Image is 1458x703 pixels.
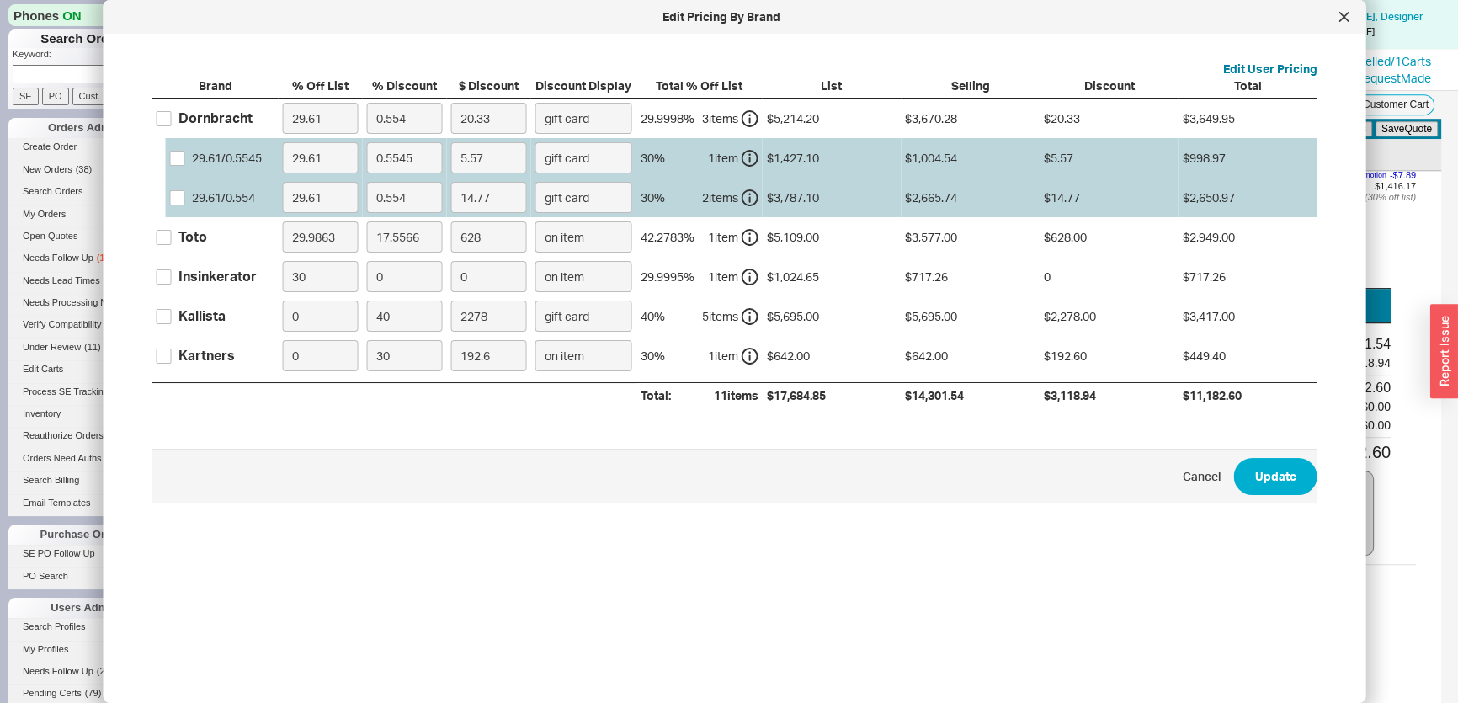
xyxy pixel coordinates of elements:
[763,257,902,296] div: $1,024.65
[192,189,255,206] div: 29.61 / 0.554
[1179,296,1317,336] div: $3,417.00
[763,178,902,217] div: $3,787.10
[1179,336,1317,375] div: $449.40
[97,666,114,676] span: ( 22 )
[763,77,902,99] div: List
[901,99,1040,138] div: $3,670.28
[23,253,93,263] span: Needs Follow Up
[157,230,172,245] input: Toto
[13,48,160,65] p: Keyword:
[8,567,160,585] a: PO Search
[1179,138,1317,178] div: $998.97
[62,7,82,24] span: ON
[85,688,102,698] span: ( 79 )
[1040,217,1179,257] div: $628.00
[157,111,172,126] input: Dornbracht
[178,267,257,285] div: Insinkerator
[531,77,636,99] div: Discount Display
[708,348,758,365] div: 1 item
[8,29,160,48] h1: Search Orders
[8,161,160,178] a: New Orders(38)
[8,294,160,312] a: Needs Processing Note
[76,164,93,174] span: ( 38 )
[1040,99,1179,138] div: $20.33
[1040,336,1179,375] div: $192.60
[8,138,160,156] a: Create Order
[157,269,172,285] input: Insinkerator
[1179,217,1317,257] div: $2,949.00
[152,77,279,99] div: Brand
[42,88,69,105] input: PO
[8,249,160,267] a: Needs Follow Up(1)(11)
[8,684,160,702] a: Pending Certs(79)
[1040,296,1179,336] div: $2,278.00
[763,296,902,336] div: $5,695.00
[641,110,694,127] div: 29.9998 %
[763,336,902,375] div: $642.00
[1391,54,1431,68] a: /1Carts
[1040,138,1179,178] div: $5.57
[641,308,665,325] div: 40 %
[641,189,665,206] div: 30 %
[901,336,1040,375] div: $642.00
[1375,181,1416,191] span: $1,416.17
[702,189,758,206] div: 2 item s
[641,387,671,404] div: Total:
[1179,257,1317,296] div: $717.26
[192,150,262,167] div: 29.61 / 0.5545
[8,227,160,245] a: Open Quotes
[8,205,160,223] a: My Orders
[157,349,172,364] input: Kartners
[1234,458,1317,495] button: Update
[1179,99,1317,138] div: $3,649.95
[157,309,172,324] input: Kallista
[8,427,160,445] a: Reauthorize Orders
[901,178,1040,217] div: $2,665.74
[8,405,160,423] a: Inventory
[8,338,160,356] a: Under Review(11)
[641,269,694,285] div: 29.9995 %
[23,342,81,352] span: Under Review
[1040,178,1179,217] div: $14.77
[1255,466,1296,487] span: Update
[8,598,160,618] div: Users Admin
[8,663,160,680] a: Needs Follow Up(22)
[901,217,1040,257] div: $3,577.00
[170,190,185,205] input: 29.61/0.554
[1390,170,1416,181] span: - $7.89
[97,253,108,263] span: ( 1 )
[447,77,531,99] div: $ Discount
[901,138,1040,178] div: $1,004.54
[84,342,101,352] span: ( 11 )
[641,348,665,365] div: 30 %
[1223,61,1317,77] button: Edit User Pricing
[112,8,1331,25] div: Edit Pricing By Brand
[1040,77,1179,99] div: Discount
[708,229,758,246] div: 1 item
[363,77,447,99] div: % Discount
[763,99,902,138] div: $5,214.20
[763,138,902,178] div: $1,427.10
[8,272,160,290] a: Needs Lead Times
[8,450,160,467] a: Orders Need Auths
[23,164,72,174] span: New Orders
[279,77,363,99] div: % Off List
[763,383,902,408] div: $17,684.85
[641,150,665,167] div: 30 %
[8,545,160,562] a: SE PO Follow Up
[1320,71,1431,85] a: 1Lead RequestMade
[23,297,120,307] span: Needs Processing Note
[23,666,93,676] span: Needs Follow Up
[23,319,102,329] span: Verify Compatibility
[1040,257,1179,296] div: 0
[178,227,207,246] div: Toto
[1179,178,1317,217] div: $2,650.97
[901,257,1040,296] div: $717.26
[1361,418,1391,432] span: $0.00
[1040,383,1179,408] div: $3,118.94
[714,387,758,404] div: 11 items
[901,383,1040,408] div: $14,301.54
[708,269,758,285] div: 1 item
[8,183,160,200] a: Search Orders
[702,110,758,127] div: 3 item s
